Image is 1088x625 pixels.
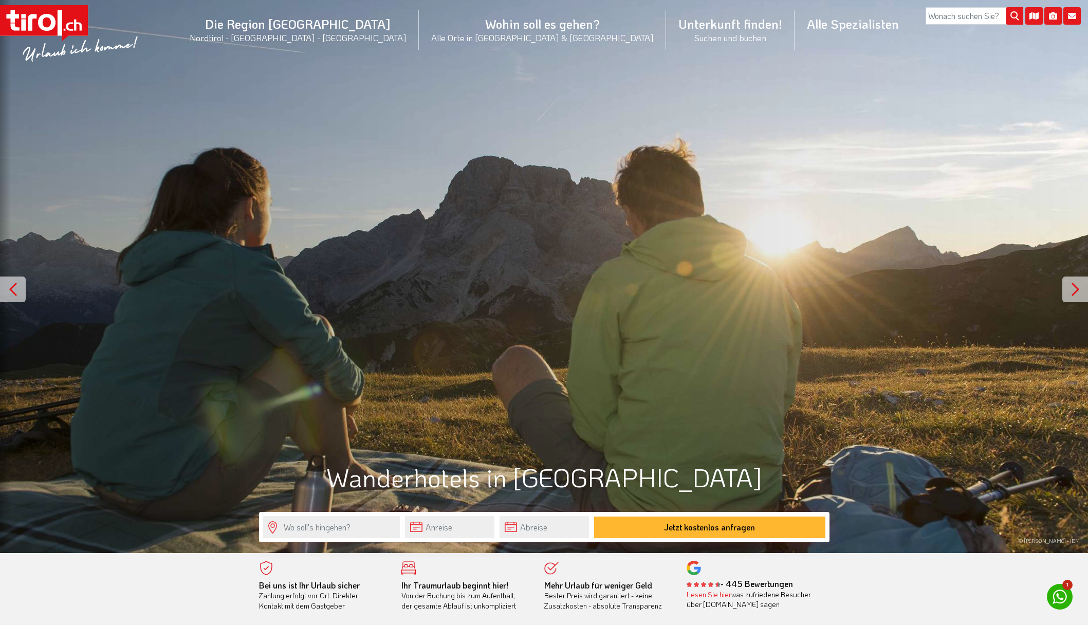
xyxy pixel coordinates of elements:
[263,516,400,538] input: Wo soll's hingehen?
[544,580,652,591] b: Mehr Urlaub für weniger Geld
[190,32,407,43] small: Nordtirol - [GEOGRAPHIC_DATA] - [GEOGRAPHIC_DATA]
[500,516,589,538] input: Abreise
[926,7,1023,25] input: Wonach suchen Sie?
[687,590,731,599] a: Lesen Sie hier
[594,517,825,538] button: Jetzt kostenlos anfragen
[419,5,666,54] a: Wohin soll es gehen?Alle Orte in [GEOGRAPHIC_DATA] & [GEOGRAPHIC_DATA]
[1063,7,1081,25] i: Kontakt
[405,516,494,538] input: Anreise
[401,580,529,611] div: Von der Buchung bis zum Aufenthalt, der gesamte Ablauf ist unkompliziert
[687,578,793,589] b: - 445 Bewertungen
[678,32,782,43] small: Suchen und buchen
[259,580,360,591] b: Bei uns ist Ihr Urlaub sicher
[1044,7,1062,25] i: Fotogalerie
[666,5,795,54] a: Unterkunft finden!Suchen und buchen
[431,32,654,43] small: Alle Orte in [GEOGRAPHIC_DATA] & [GEOGRAPHIC_DATA]
[795,5,911,43] a: Alle Spezialisten
[1025,7,1043,25] i: Karte öffnen
[259,463,829,491] h1: Wanderhotels in [GEOGRAPHIC_DATA]
[177,5,419,54] a: Die Region [GEOGRAPHIC_DATA]Nordtirol - [GEOGRAPHIC_DATA] - [GEOGRAPHIC_DATA]
[401,580,508,591] b: Ihr Traumurlaub beginnt hier!
[1062,580,1073,590] span: 1
[687,590,814,610] div: was zufriedene Besucher über [DOMAIN_NAME] sagen
[1047,584,1073,610] a: 1
[259,580,386,611] div: Zahlung erfolgt vor Ort. Direkter Kontakt mit dem Gastgeber
[544,580,672,611] div: Bester Preis wird garantiert - keine Zusatzkosten - absolute Transparenz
